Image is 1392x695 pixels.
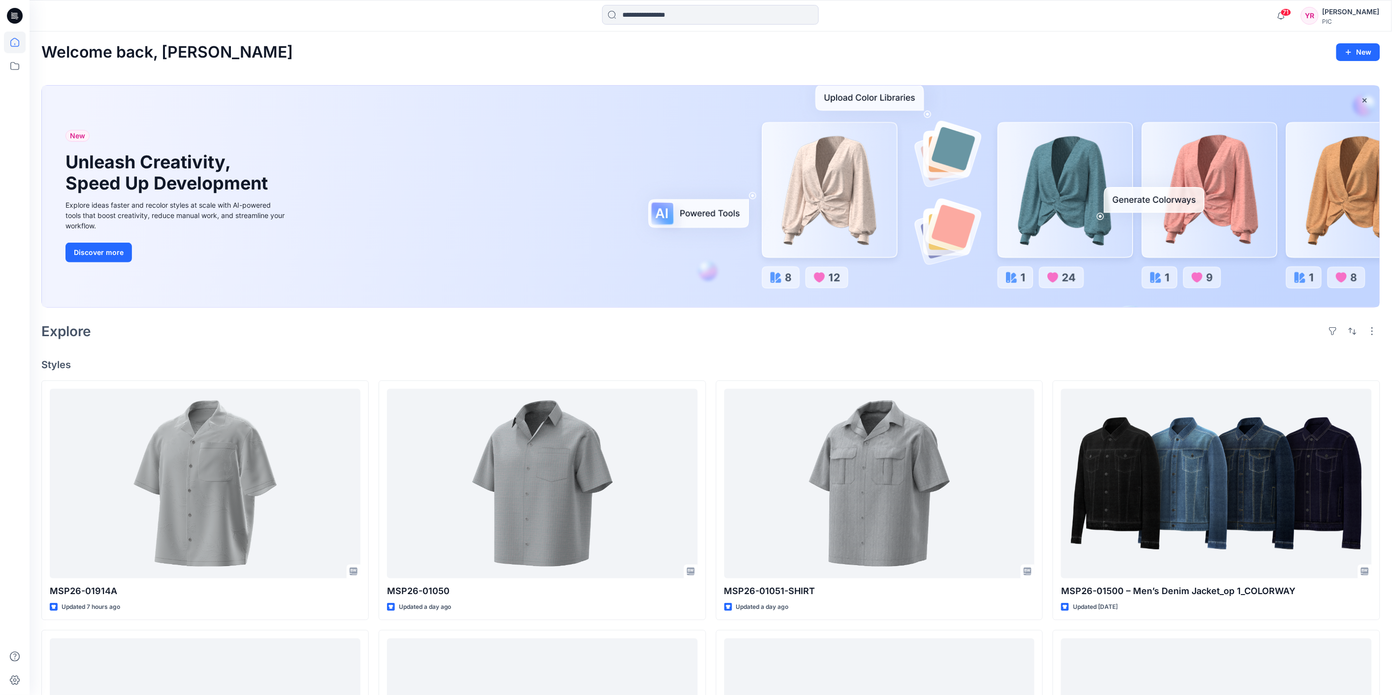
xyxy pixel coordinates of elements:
p: MSP26-01051-SHIRT [724,584,1035,598]
p: MSP26-01500 – Men’s Denim Jacket_op 1_COLORWAY [1061,584,1372,598]
div: PIC [1323,18,1380,25]
span: New [70,130,85,142]
a: MSP26-01051-SHIRT [724,389,1035,578]
h2: Welcome back, [PERSON_NAME] [41,43,293,62]
p: MSP26-01914A [50,584,360,598]
h2: Explore [41,323,91,339]
div: YR [1301,7,1319,25]
a: Discover more [65,243,287,262]
a: MSP26-01050 [387,389,698,578]
p: Updated a day ago [399,602,452,612]
button: New [1336,43,1380,61]
a: MSP26-01914A [50,389,360,578]
h1: Unleash Creativity, Speed Up Development [65,152,272,194]
div: Explore ideas faster and recolor styles at scale with AI-powered tools that boost creativity, red... [65,200,287,231]
span: 71 [1281,8,1292,16]
p: MSP26-01050 [387,584,698,598]
div: [PERSON_NAME] [1323,6,1380,18]
p: Updated a day ago [736,602,789,612]
button: Discover more [65,243,132,262]
p: Updated 7 hours ago [62,602,120,612]
a: MSP26-01500 – Men’s Denim Jacket_op 1_COLORWAY [1061,389,1372,578]
h4: Styles [41,359,1380,371]
p: Updated [DATE] [1073,602,1118,612]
